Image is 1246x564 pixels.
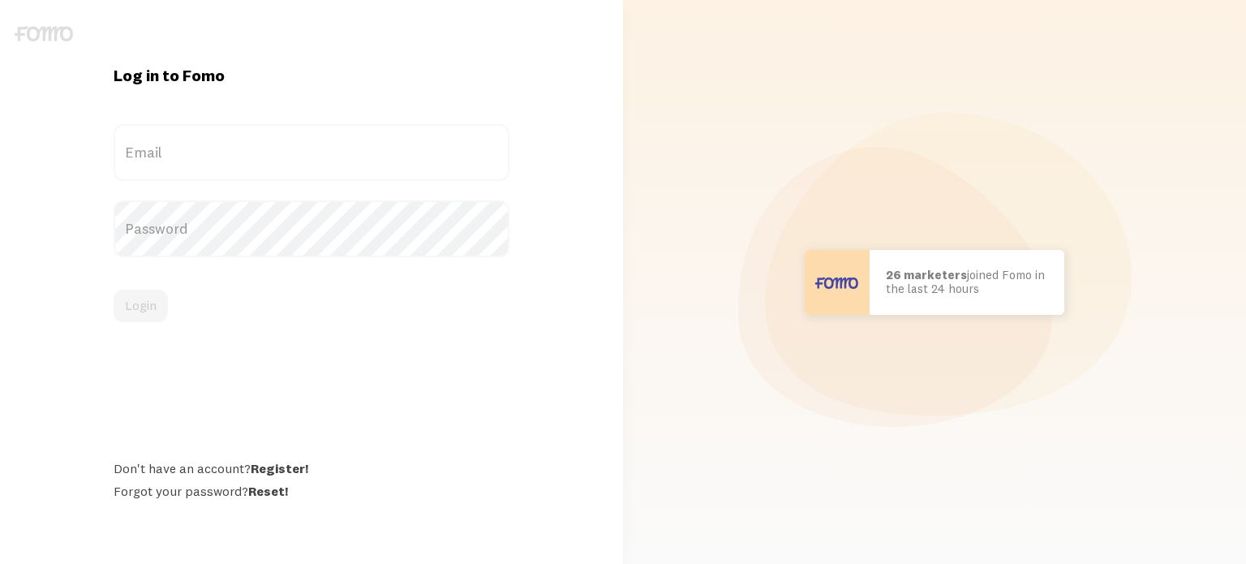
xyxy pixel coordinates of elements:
[114,460,509,476] div: Don't have an account?
[251,460,308,476] a: Register!
[248,483,288,499] a: Reset!
[114,65,509,86] h1: Log in to Fomo
[886,269,1048,295] p: joined Fomo in the last 24 hours
[886,267,967,282] b: 26 marketers
[114,124,509,181] label: Email
[114,483,509,499] div: Forgot your password?
[114,200,509,257] label: Password
[15,26,73,41] img: fomo-logo-gray-b99e0e8ada9f9040e2984d0d95b3b12da0074ffd48d1e5cb62ac37fc77b0b268.svg
[805,250,870,315] img: User avatar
